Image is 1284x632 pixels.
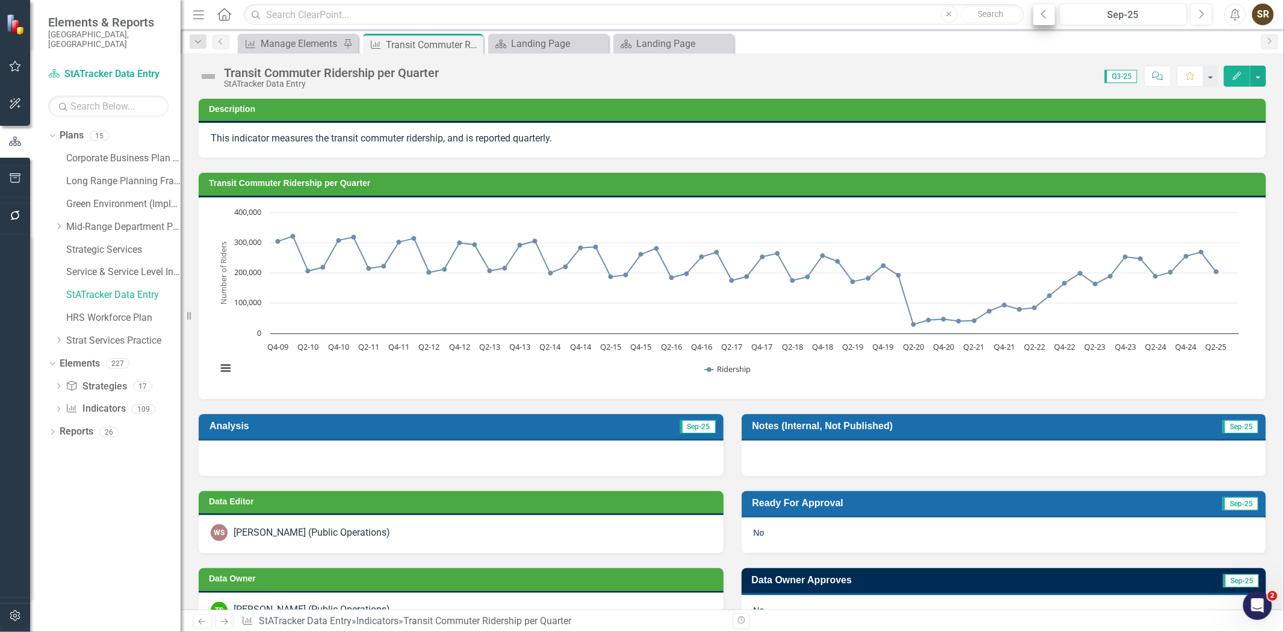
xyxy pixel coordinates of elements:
[1002,303,1007,308] path: Q4-21, 93,865. Ridership.
[616,36,731,51] a: Landing Page
[328,341,349,352] text: Q4-10
[1063,8,1183,22] div: Sep-25
[578,246,583,250] path: Q4-14, 282,950. Ridership.
[730,278,734,283] path: Q2-17, 175,044. Ridership.
[66,311,181,325] a: HRS Workforce Plan
[896,273,901,277] path: Q1-20, 192,469. Ridership.
[570,341,592,352] text: Q4-14
[1054,341,1075,352] text: Q4-22
[224,66,439,79] div: Transit Commuter Ridership per Quarter
[382,264,386,268] path: Q3-11, 222,473. Ridership.
[6,13,27,34] img: ClearPoint Strategy
[60,129,84,143] a: Plans
[412,236,417,241] path: Q1-12, 314,102. Ridership.
[717,364,751,374] text: Ridership
[842,341,863,352] text: Q2-19
[66,380,126,394] a: Strategies
[488,268,492,273] path: Q2-13, 206,886. Ridership.
[241,615,723,628] div: » »
[684,271,689,276] path: Q3-16, 197,246. Ridership.
[211,602,228,619] div: TS
[1138,256,1143,261] path: Q1-24, 247,306. Ridership.
[1168,270,1173,274] path: Q3-24, 202,138. Ridership.
[782,341,803,352] text: Q2-18
[775,251,780,256] path: Q1-18, 264,522. Ridership.
[691,341,712,352] text: Q4-16
[48,15,169,29] span: Elements & Reports
[479,341,500,352] text: Q2-13
[48,67,169,81] a: StATracker Data Entry
[752,574,1124,586] h3: Data Owner Approves
[1252,4,1274,25] button: SR
[427,270,432,274] path: Q2-12, 201,871. Ridership.
[926,318,931,323] path: Q3-20, 44,201. Ridership.
[866,276,871,280] path: Q3-19, 182,515. Ridership.
[209,105,1260,114] h3: Description
[218,241,229,305] text: Number of Riders
[337,238,341,243] path: Q4-10, 307,573. Ridership.
[66,265,181,279] a: Service & Service Level Inventory
[66,243,181,257] a: Strategic Services
[106,358,129,368] div: 227
[509,341,530,352] text: Q4-13
[211,206,1245,387] svg: Interactive chart
[1214,269,1219,274] path: Q2-25, 203,675. Ridership.
[352,235,356,240] path: Q1-11, 318,398. Ridership.
[209,497,718,506] h3: Data Editor
[66,334,181,348] a: Strat Services Practice
[1199,250,1204,255] path: Q1-25, 268,796. Ridership.
[449,341,470,352] text: Q4-12
[1024,341,1045,352] text: Q2-22
[66,220,181,234] a: Mid-Range Department Plans
[941,317,946,321] path: Q4-20, 47,290. Ridership.
[66,175,181,188] a: Long Range Planning Framework
[211,206,1254,387] div: Chart. Highcharts interactive chart.
[244,4,1024,25] input: Search ClearPoint...
[267,341,288,352] text: Q4-09
[259,615,352,627] a: StATracker Data Entry
[721,341,742,352] text: Q2-17
[1085,341,1106,352] text: Q2-23
[533,238,538,243] path: Q1-14, 305,166. Ridership.
[661,341,682,352] text: Q2-16
[754,606,765,615] span: No
[1123,255,1128,259] path: Q4-23, 253,260. Ridership.
[1243,591,1272,620] iframe: Intercom live chat
[752,420,1155,432] h3: Notes (Internal, Not Published)
[1223,497,1258,510] span: Sep-25
[403,615,571,627] div: Transit Commuter Ridership per Quarter
[540,341,562,352] text: Q2-14
[903,341,924,352] text: Q2-20
[994,341,1015,352] text: Q4-21
[760,255,765,259] path: Q4-17, 253,005. Ridership.
[1047,293,1052,298] path: Q3-22, 124,758. Ridership.
[790,278,795,283] path: Q2-18, 175,126. Ridership.
[261,36,340,51] div: Manage Elements
[754,528,765,538] span: No
[911,322,916,327] path: Q2-20, 29,734. Ridership.
[654,246,659,251] path: Q1-16, 280,941. Ridership.
[548,271,553,276] path: Q2-14, 199,477. Ridership.
[257,327,261,338] text: 0
[873,341,894,352] text: Q4-19
[491,36,606,51] a: Landing Page
[234,603,390,617] div: [PERSON_NAME] (Public Operations)
[518,243,523,247] path: Q4-13, 291,957. Ridership.
[881,263,886,268] path: Q4-19, 224,472. Ridership.
[48,96,169,117] input: Search Below...
[1017,307,1022,312] path: Q1-22, 79,508. Ridership.
[1176,341,1197,352] text: Q4-24
[60,425,93,439] a: Reports
[199,67,218,86] img: Not Defined
[1223,420,1258,433] span: Sep-25
[1059,4,1187,25] button: Sep-25
[752,497,1114,509] h3: Ready For Approval
[978,9,1003,19] span: Search
[752,341,773,352] text: Q4-17
[306,268,311,273] path: Q2-10, 206,300. Ridership.
[1078,271,1083,276] path: Q1-23, 198,935. Ridership.
[503,265,507,270] path: Q3-13, 215,917. Ridership.
[60,357,100,371] a: Elements
[961,6,1021,23] button: Search
[609,274,613,279] path: Q2-15, 187,280. Ridership.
